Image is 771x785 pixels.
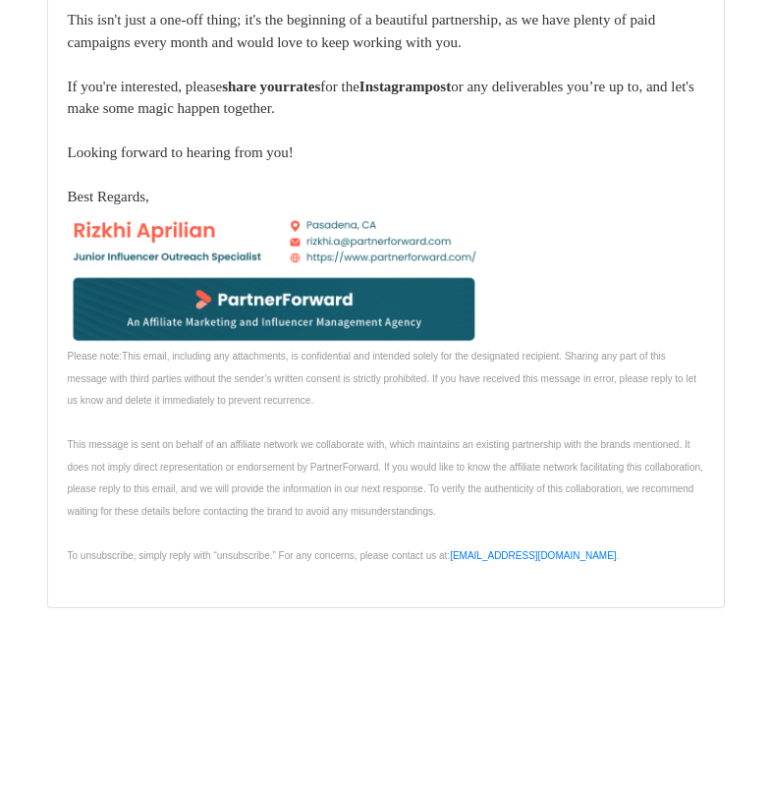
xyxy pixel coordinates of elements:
span: , [145,189,149,204]
b: share your rates [222,79,320,94]
a: [EMAIL_ADDRESS][DOMAIN_NAME] [450,550,616,561]
font: This email, including any attachments, is confidential and intended solely for the designated rec... [68,351,697,406]
span: ​Instagram [359,79,425,94]
span: To unsubscribe, simply reply with “unsubscribe.” For any concerns, please contact us at: . [68,550,620,561]
iframe: Chat Widget [673,691,771,785]
img: AIorK4zOazOKYqffWc1pKip0tI9Yr9jwScg45E5o24tfcGa2l0mRZU8muMHb1tjuu-CmBkr3Pp47crNFcqmj [68,208,480,344]
span: Please note: [68,351,123,362]
b: post [359,79,451,94]
span: This message is sent on behalf of an affiliate network we collaborate with, which maintains an ex... [68,439,703,517]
